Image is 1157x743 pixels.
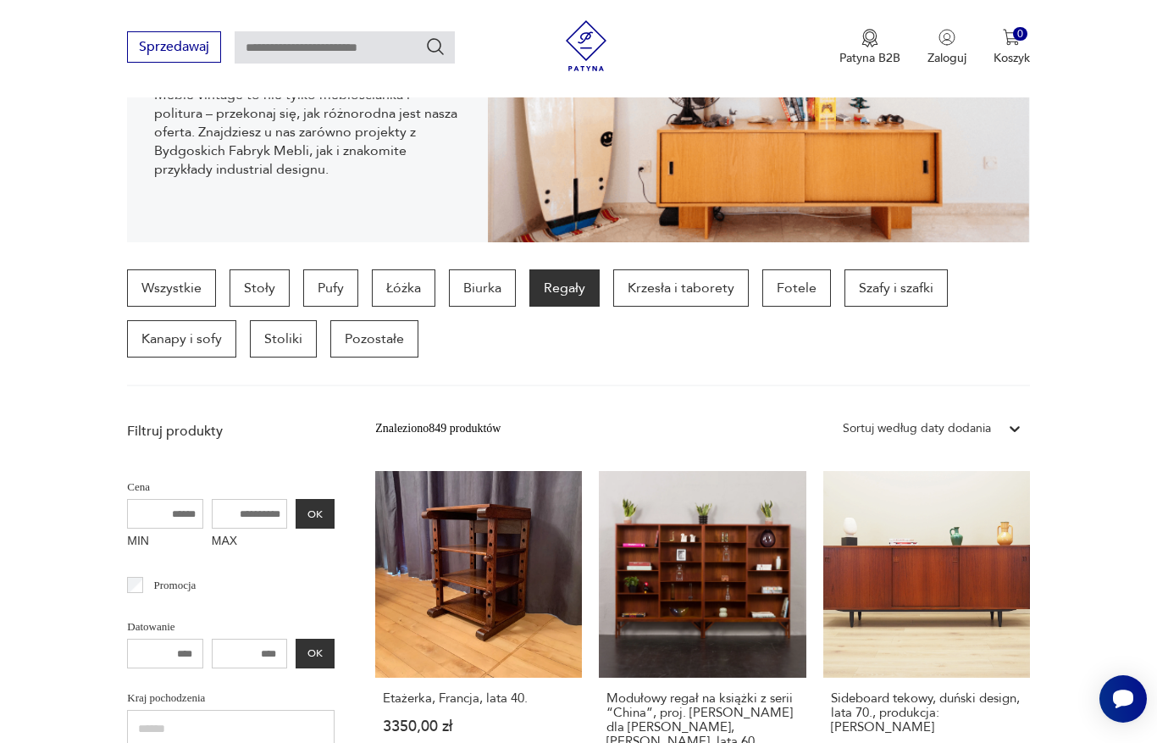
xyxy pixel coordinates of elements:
a: Krzesła i taborety [613,269,749,307]
h3: Sideboard tekowy, duński design, lata 70., produkcja: [PERSON_NAME] [831,691,1022,735]
a: Wszystkie [127,269,216,307]
a: Biurka [449,269,516,307]
p: Zaloguj [927,50,966,66]
button: OK [296,499,335,529]
img: Patyna - sklep z meblami i dekoracjami vintage [561,20,612,71]
label: MAX [212,529,288,556]
button: Szukaj [425,36,446,57]
p: Meble vintage to nie tylko meblościanka i politura – przekonaj się, jak różnorodna jest nasza ofe... [154,86,461,179]
p: Koszyk [994,50,1030,66]
a: Sprzedawaj [127,42,221,54]
a: Pozostałe [330,320,418,358]
label: MIN [127,529,203,556]
a: Kanapy i sofy [127,320,236,358]
p: 3350,00 zł [383,719,574,734]
iframe: Smartsupp widget button [1099,675,1147,723]
img: Ikona koszyka [1003,29,1020,46]
button: 0Koszyk [994,29,1030,66]
button: Zaloguj [927,29,966,66]
h3: Etażerka, Francja, lata 40. [383,691,574,706]
a: Stoły [230,269,290,307]
a: Stoliki [250,320,317,358]
a: Łóżka [372,269,435,307]
a: Szafy i szafki [844,269,948,307]
p: Kraj pochodzenia [127,689,335,707]
a: Pufy [303,269,358,307]
button: Sprzedawaj [127,31,221,63]
a: Fotele [762,269,831,307]
div: Sortuj według daty dodania [843,419,991,438]
img: Ikonka użytkownika [938,29,955,46]
p: Patyna B2B [839,50,900,66]
p: Promocja [154,576,197,595]
a: Ikona medaluPatyna B2B [839,29,900,66]
button: Patyna B2B [839,29,900,66]
img: Ikona medalu [861,29,878,47]
div: Znaleziono 849 produktów [375,419,501,438]
div: 0 [1013,27,1027,42]
p: Datowanie [127,618,335,636]
p: Cena [127,478,335,496]
button: OK [296,639,335,668]
p: Filtruj produkty [127,422,335,441]
a: Regały [529,269,600,307]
